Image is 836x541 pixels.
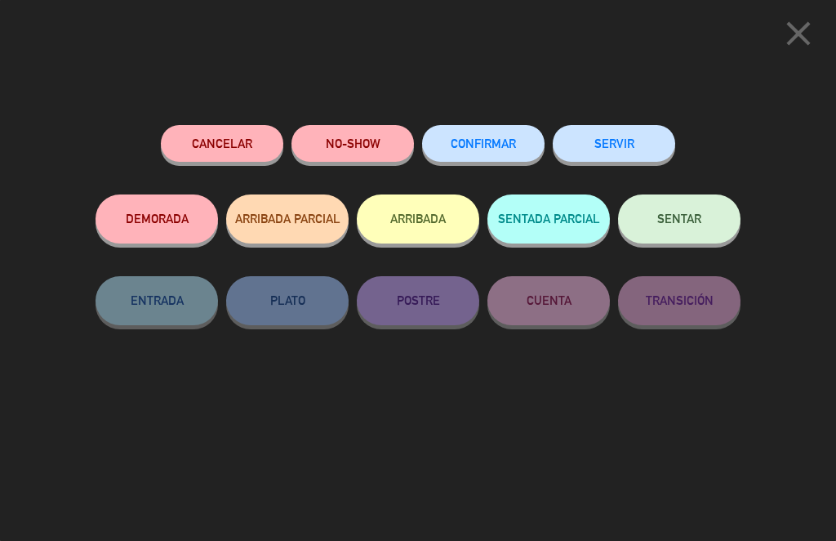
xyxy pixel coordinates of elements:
[778,13,819,54] i: close
[291,125,414,162] button: NO-SHOW
[618,276,740,325] button: TRANSICIÓN
[451,136,516,150] span: CONFIRMAR
[161,125,283,162] button: Cancelar
[235,212,340,226] span: ARRIBADA PARCIAL
[487,276,610,325] button: CUENTA
[357,276,479,325] button: POSTRE
[357,194,479,244] button: ARRIBADA
[96,194,218,244] button: DEMORADA
[657,212,701,226] span: SENTAR
[226,276,349,325] button: PLATO
[487,194,610,244] button: SENTADA PARCIAL
[553,125,675,162] button: SERVIR
[96,276,218,325] button: ENTRADA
